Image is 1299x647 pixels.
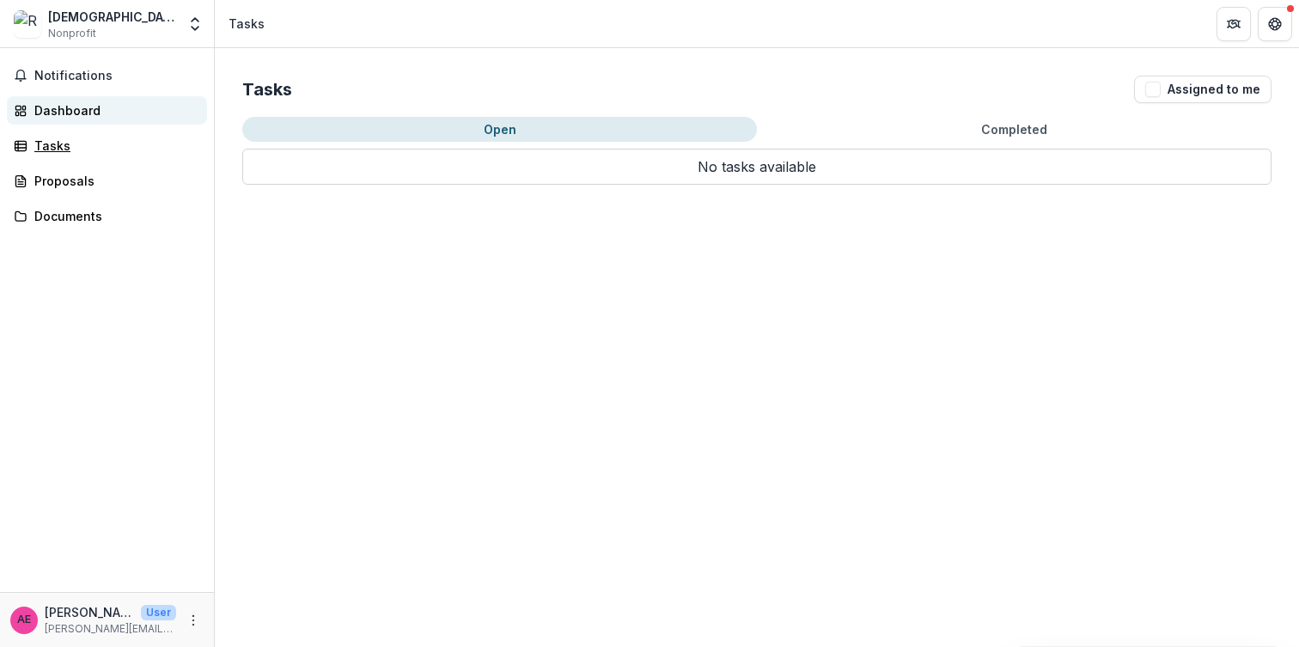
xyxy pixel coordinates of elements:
[48,8,176,26] div: [DEMOGRAPHIC_DATA]
[34,207,193,225] div: Documents
[34,69,200,83] span: Notifications
[1217,7,1251,41] button: Partners
[45,603,134,621] p: [PERSON_NAME]
[242,117,757,142] button: Open
[183,7,207,41] button: Open entity switcher
[7,131,207,160] a: Tasks
[7,96,207,125] a: Dashboard
[34,172,193,190] div: Proposals
[17,614,31,626] div: Anna English
[222,11,271,36] nav: breadcrumb
[1134,76,1272,103] button: Assigned to me
[14,10,41,38] img: Resurrection Church
[229,15,265,33] div: Tasks
[48,26,96,41] span: Nonprofit
[7,167,207,195] a: Proposals
[242,149,1272,185] p: No tasks available
[183,610,204,631] button: More
[1258,7,1292,41] button: Get Help
[34,101,193,119] div: Dashboard
[7,62,207,89] button: Notifications
[141,605,176,620] p: User
[34,137,193,155] div: Tasks
[7,202,207,230] a: Documents
[757,117,1272,142] button: Completed
[45,621,176,637] p: [PERSON_NAME][EMAIL_ADDRESS][DOMAIN_NAME]
[242,79,292,100] h2: Tasks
